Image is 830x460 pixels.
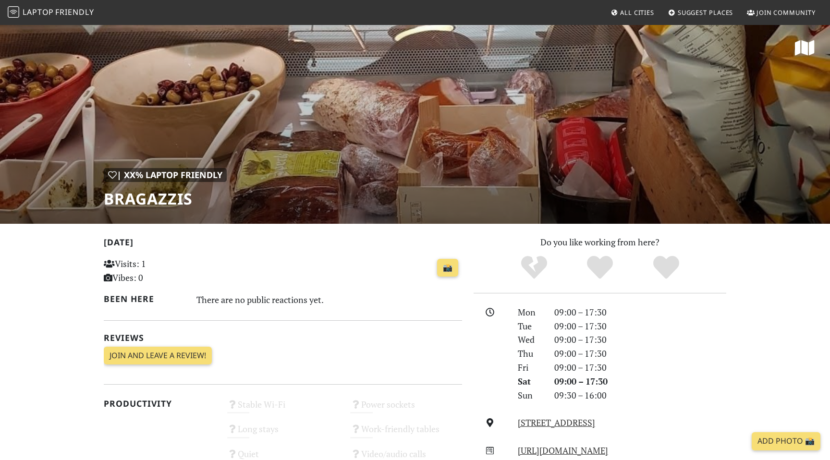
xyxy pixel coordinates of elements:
[633,254,699,281] div: Definitely!
[104,333,462,343] h2: Reviews
[518,445,608,456] a: [URL][DOMAIN_NAME]
[607,4,658,21] a: All Cities
[549,347,732,361] div: 09:00 – 17:30
[501,254,567,281] div: No
[8,4,94,21] a: LaptopFriendly LaptopFriendly
[678,8,733,17] span: Suggest Places
[104,347,212,365] a: Join and leave a review!
[512,319,549,333] div: Tue
[752,432,820,450] a: Add Photo 📸
[221,421,345,446] div: Long stays
[8,6,19,18] img: LaptopFriendly
[512,305,549,319] div: Mon
[549,305,732,319] div: 09:00 – 17:30
[104,257,216,285] p: Visits: 1 Vibes: 0
[512,333,549,347] div: Wed
[23,7,54,17] span: Laptop
[344,397,468,421] div: Power sockets
[104,237,462,251] h2: [DATE]
[512,388,549,402] div: Sun
[196,292,463,307] div: There are no public reactions yet.
[474,235,726,249] p: Do you like working from here?
[512,361,549,375] div: Fri
[518,417,595,428] a: [STREET_ADDRESS]
[549,333,732,347] div: 09:00 – 17:30
[743,4,819,21] a: Join Community
[55,7,94,17] span: Friendly
[512,347,549,361] div: Thu
[549,388,732,402] div: 09:30 – 16:00
[437,259,458,277] a: 📸
[664,4,737,21] a: Suggest Places
[620,8,654,17] span: All Cities
[512,375,549,388] div: Sat
[549,319,732,333] div: 09:00 – 17:30
[344,421,468,446] div: Work-friendly tables
[104,168,227,182] div: | XX% Laptop Friendly
[567,254,633,281] div: Yes
[104,190,227,208] h1: Bragazzis
[549,361,732,375] div: 09:00 – 17:30
[549,375,732,388] div: 09:00 – 17:30
[757,8,816,17] span: Join Community
[104,399,216,409] h2: Productivity
[104,294,185,304] h2: Been here
[221,397,345,421] div: Stable Wi-Fi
